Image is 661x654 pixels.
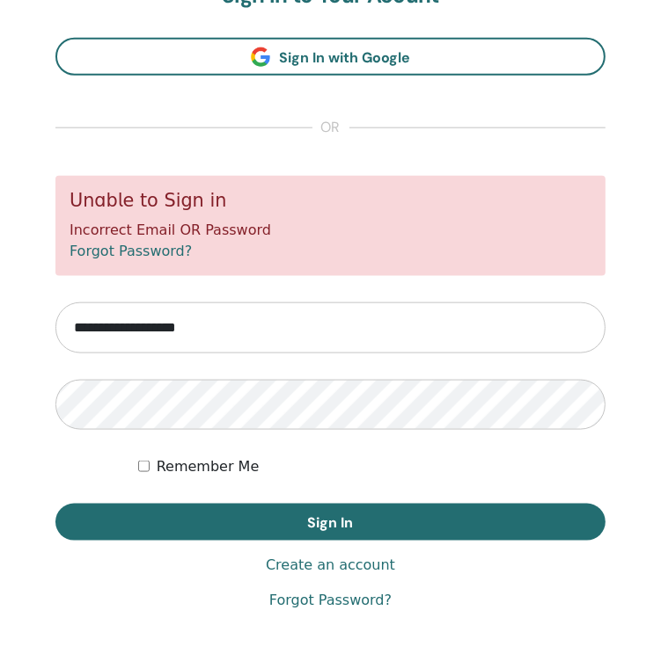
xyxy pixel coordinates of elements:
a: Forgot Password? [269,590,392,611]
div: Incorrect Email OR Password [55,176,606,275]
a: Forgot Password? [70,243,192,259]
a: Create an account [266,555,395,576]
label: Remember Me [157,456,260,477]
h5: Unable to Sign in [70,190,591,212]
a: Sign In with Google [55,38,606,76]
button: Sign In [55,504,606,541]
span: Sign In with Google [279,48,410,67]
span: Sign In [308,513,354,532]
div: Keep me authenticated indefinitely or until I manually logout [138,456,606,477]
span: or [312,118,349,139]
